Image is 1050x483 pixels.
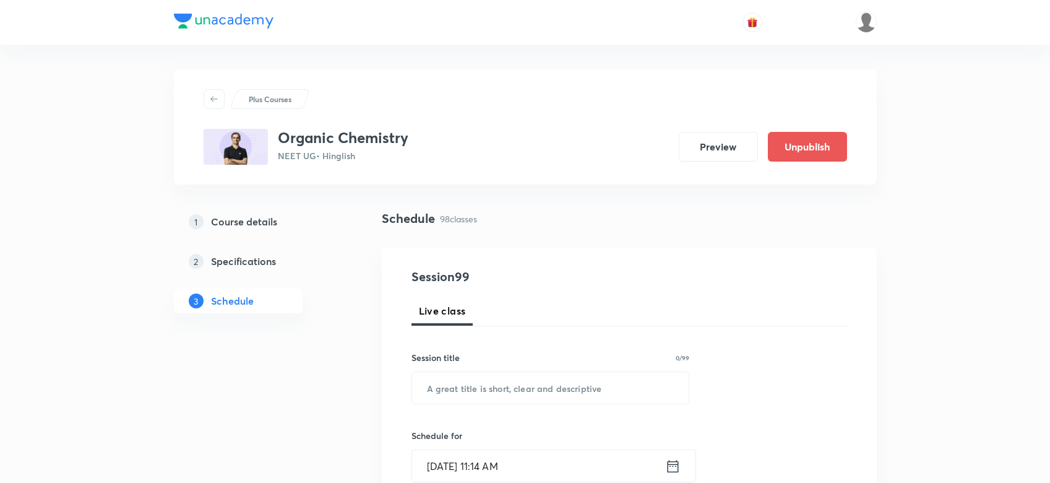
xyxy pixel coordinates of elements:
p: 98 classes [440,212,477,225]
p: 0/99 [676,355,689,361]
h4: Schedule [382,209,435,228]
p: NEET UG • Hinglish [278,149,408,162]
button: Unpublish [768,132,847,162]
span: Live class [419,303,466,318]
p: 3 [189,294,204,308]
button: avatar [742,12,762,32]
a: Company Logo [174,14,273,32]
h4: Session 99 [411,268,637,286]
a: 1Course details [174,209,342,234]
h5: Course details [211,214,277,229]
p: Plus Courses [249,94,291,105]
h3: Organic Chemistry [278,129,408,147]
input: A great title is short, clear and descriptive [412,372,689,404]
button: Preview [679,132,758,162]
p: 2 [189,254,204,269]
img: avatar [747,17,758,28]
img: Shahrukh Ansari [856,12,877,33]
h6: Schedule for [411,429,690,442]
p: 1 [189,214,204,229]
a: 2Specifications [174,249,342,274]
h5: Schedule [211,294,254,308]
h6: Session title [411,351,460,364]
h5: Specifications [211,254,276,269]
img: Company Logo [174,14,273,28]
img: 31E539B8-EDA2-479E-BC0C-EDF9600B46D8_plus.png [204,129,268,165]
